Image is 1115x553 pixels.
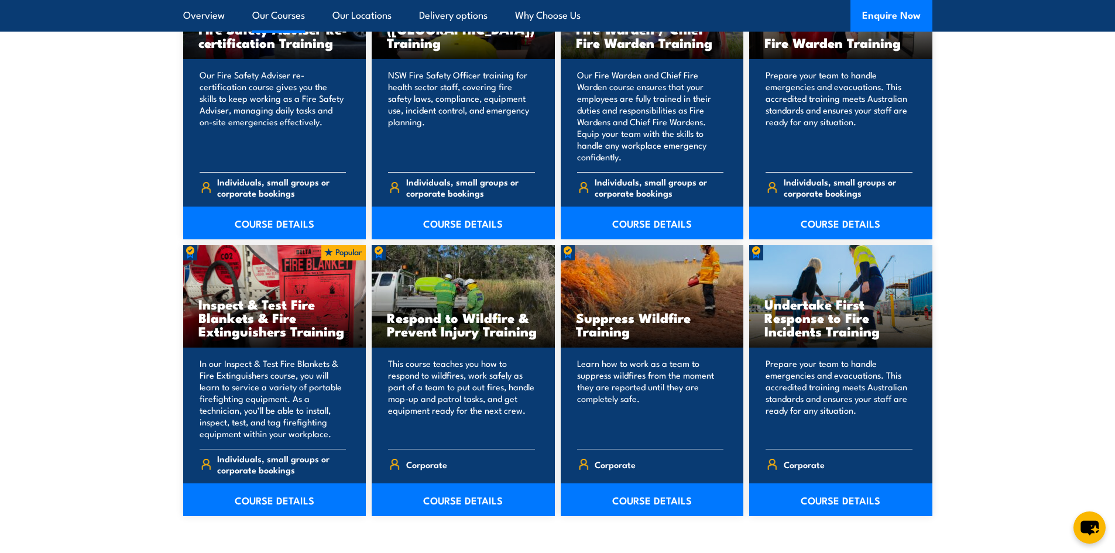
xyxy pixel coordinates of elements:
[561,483,744,516] a: COURSE DETAILS
[561,207,744,239] a: COURSE DETAILS
[372,483,555,516] a: COURSE DETAILS
[766,69,912,163] p: Prepare your team to handle emergencies and evacuations. This accredited training meets Australia...
[749,207,932,239] a: COURSE DETAILS
[183,483,366,516] a: COURSE DETAILS
[387,311,540,338] h3: Respond to Wildfire & Prevent Injury Training
[595,455,636,473] span: Corporate
[764,297,917,338] h3: Undertake First Response to Fire Incidents Training
[388,69,535,163] p: NSW Fire Safety Officer training for health sector staff, covering fire safety laws, compliance, ...
[388,358,535,439] p: This course teaches you how to respond to wildfires, work safely as part of a team to put out fir...
[406,176,535,198] span: Individuals, small groups or corporate bookings
[576,22,729,49] h3: Fire Warden / Chief Fire Warden Training
[200,69,346,163] p: Our Fire Safety Adviser re-certification course gives you the skills to keep working as a Fire Sa...
[217,176,346,198] span: Individuals, small groups or corporate bookings
[749,483,932,516] a: COURSE DETAILS
[200,358,346,439] p: In our Inspect & Test Fire Blankets & Fire Extinguishers course, you will learn to service a vari...
[595,176,723,198] span: Individuals, small groups or corporate bookings
[217,453,346,475] span: Individuals, small groups or corporate bookings
[372,207,555,239] a: COURSE DETAILS
[784,455,825,473] span: Corporate
[784,176,912,198] span: Individuals, small groups or corporate bookings
[577,358,724,439] p: Learn how to work as a team to suppress wildfires from the moment they are reported until they ar...
[198,22,351,49] h3: Fire Safety Adviser Re-certification Training
[577,69,724,163] p: Our Fire Warden and Chief Fire Warden course ensures that your employees are fully trained in the...
[183,207,366,239] a: COURSE DETAILS
[576,311,729,338] h3: Suppress Wildfire Training
[198,297,351,338] h3: Inspect & Test Fire Blankets & Fire Extinguishers Training
[387,9,540,49] h3: Fire Safety Officer ([GEOGRAPHIC_DATA]) Training
[764,36,917,49] h3: Fire Warden Training
[1073,511,1106,544] button: chat-button
[766,358,912,439] p: Prepare your team to handle emergencies and evacuations. This accredited training meets Australia...
[406,455,447,473] span: Corporate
